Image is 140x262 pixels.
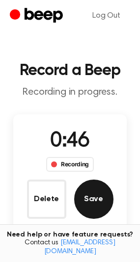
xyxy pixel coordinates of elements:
span: 0:46 [50,131,89,152]
button: Delete Audio Record [27,180,66,219]
h1: Record a Beep [8,63,132,79]
span: Contact us [6,239,134,256]
a: Log Out [83,4,130,27]
button: Save Audio Record [74,180,113,219]
a: [EMAIL_ADDRESS][DOMAIN_NAME] [44,239,115,255]
p: Recording in progress. [8,86,132,99]
div: Recording [46,157,94,172]
a: Beep [10,6,65,26]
